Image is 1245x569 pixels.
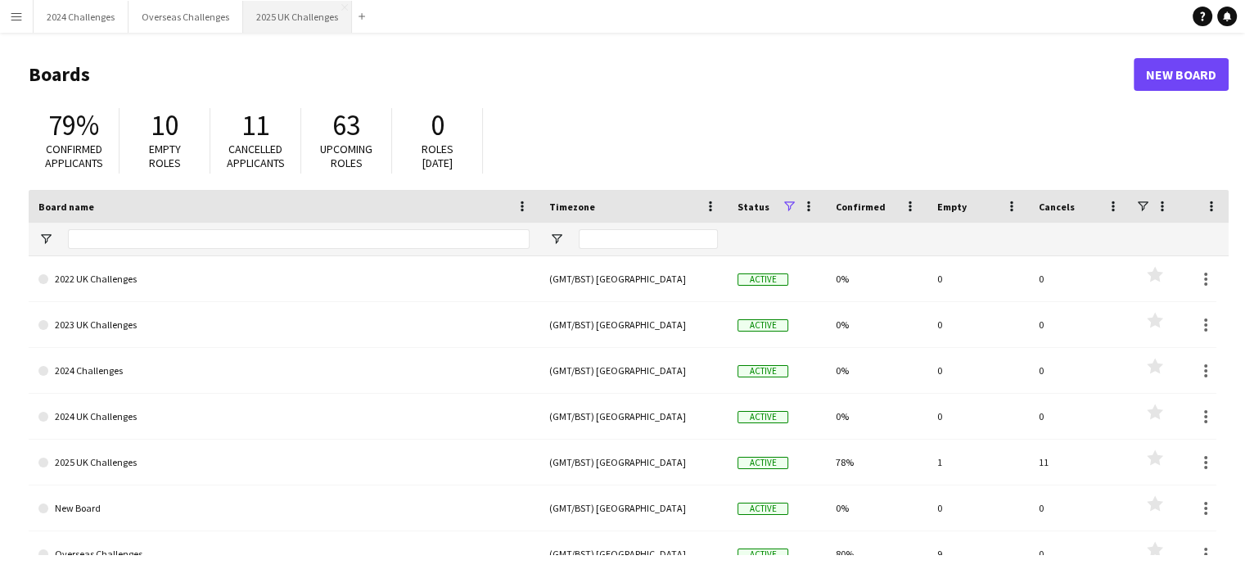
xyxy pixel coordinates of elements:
[539,485,728,531] div: (GMT/BST) [GEOGRAPHIC_DATA]
[1029,348,1130,393] div: 0
[129,1,243,33] button: Overseas Challenges
[227,142,285,170] span: Cancelled applicants
[38,201,94,213] span: Board name
[422,142,453,170] span: Roles [DATE]
[836,201,886,213] span: Confirmed
[826,394,927,439] div: 0%
[1029,302,1130,347] div: 0
[937,201,967,213] span: Empty
[151,107,178,143] span: 10
[826,485,927,531] div: 0%
[539,302,728,347] div: (GMT/BST) [GEOGRAPHIC_DATA]
[34,1,129,33] button: 2024 Challenges
[927,348,1029,393] div: 0
[431,107,444,143] span: 0
[332,107,360,143] span: 63
[1029,394,1130,439] div: 0
[149,142,181,170] span: Empty roles
[38,440,530,485] a: 2025 UK Challenges
[38,485,530,531] a: New Board
[826,348,927,393] div: 0%
[549,201,595,213] span: Timezone
[826,302,927,347] div: 0%
[38,394,530,440] a: 2024 UK Challenges
[738,319,788,332] span: Active
[241,107,269,143] span: 11
[1029,440,1130,485] div: 11
[320,142,372,170] span: Upcoming roles
[738,549,788,561] span: Active
[38,348,530,394] a: 2024 Challenges
[45,142,103,170] span: Confirmed applicants
[68,229,530,249] input: Board name Filter Input
[738,365,788,377] span: Active
[1039,201,1075,213] span: Cancels
[243,1,352,33] button: 2025 UK Challenges
[826,256,927,301] div: 0%
[539,256,728,301] div: (GMT/BST) [GEOGRAPHIC_DATA]
[927,256,1029,301] div: 0
[29,62,1134,87] h1: Boards
[927,302,1029,347] div: 0
[579,229,718,249] input: Timezone Filter Input
[1029,485,1130,531] div: 0
[738,503,788,515] span: Active
[1134,58,1229,91] a: New Board
[738,201,769,213] span: Status
[927,485,1029,531] div: 0
[738,457,788,469] span: Active
[1029,256,1130,301] div: 0
[539,348,728,393] div: (GMT/BST) [GEOGRAPHIC_DATA]
[38,302,530,348] a: 2023 UK Challenges
[48,107,99,143] span: 79%
[738,411,788,423] span: Active
[738,273,788,286] span: Active
[826,440,927,485] div: 78%
[549,232,564,246] button: Open Filter Menu
[38,256,530,302] a: 2022 UK Challenges
[539,394,728,439] div: (GMT/BST) [GEOGRAPHIC_DATA]
[539,440,728,485] div: (GMT/BST) [GEOGRAPHIC_DATA]
[927,440,1029,485] div: 1
[38,232,53,246] button: Open Filter Menu
[927,394,1029,439] div: 0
